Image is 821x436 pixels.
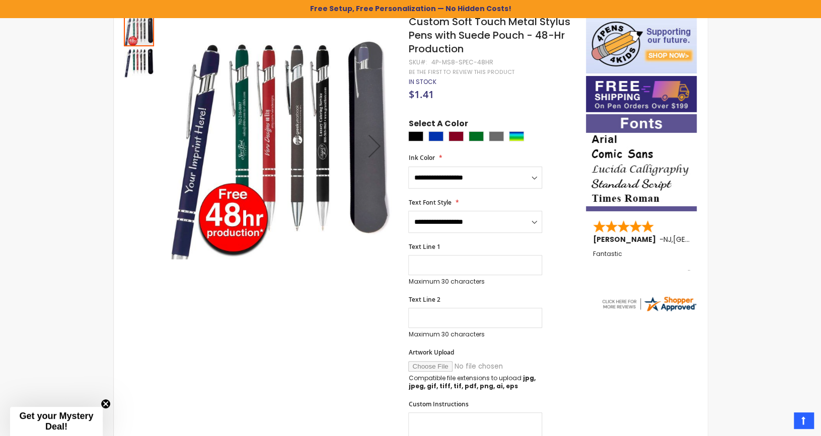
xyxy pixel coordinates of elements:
span: Artwork Upload [408,348,454,357]
span: NJ [663,234,671,244]
p: Compatible file extensions to upload: [408,374,542,390]
strong: jpg, jpeg, gif, tiff, tif, pdf, png, ai, eps [408,374,535,390]
div: Availability [408,78,436,86]
img: 4pens 4 kids [586,15,697,73]
button: Close teaser [101,399,111,409]
span: In stock [408,77,436,86]
div: Next [354,15,395,276]
img: Custom Soft Touch Metal Stylus Pens with Suede Pouch - 48-Hr Production [165,30,395,259]
span: Text Font Style [408,198,451,207]
div: Fantastic [593,250,691,272]
span: Custom Soft Touch Metal Stylus Pens with Suede Pouch - 48-Hr Production [408,15,570,56]
span: $1.41 [408,88,433,101]
p: Maximum 30 characters [408,330,542,338]
span: Text Line 1 [408,242,440,251]
span: Ink Color [408,153,434,162]
span: Select A Color [408,118,468,132]
img: Custom Soft Touch Metal Stylus Pens with Suede Pouch - 48-Hr Production [124,47,154,77]
span: - , [659,234,747,244]
div: Black [408,131,423,141]
strong: SKU [408,58,427,66]
a: Be the first to review this product [408,68,514,76]
div: Green [469,131,484,141]
div: Blue [428,131,443,141]
div: Get your Mystery Deal!Close teaser [10,407,103,436]
a: 4pens.com certificate URL [601,306,697,315]
img: 4pens.com widget logo [601,295,697,313]
div: Burgundy [449,131,464,141]
span: [PERSON_NAME] [593,234,659,244]
span: Text Line 2 [408,295,440,304]
div: Grey [489,131,504,141]
div: 4P-MS8-SPEC-48HR [431,58,493,66]
div: Assorted [509,131,524,141]
p: Maximum 30 characters [408,278,542,286]
span: Get your Mystery Deal! [19,411,93,431]
span: [GEOGRAPHIC_DATA] [673,234,747,244]
iframe: Google Customer Reviews [738,409,821,436]
div: Custom Soft Touch Metal Stylus Pens with Suede Pouch - 48-Hr Production [124,46,154,77]
img: font-personalization-examples [586,114,697,211]
img: Free shipping on orders over $199 [586,76,697,112]
span: Custom Instructions [408,400,468,408]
